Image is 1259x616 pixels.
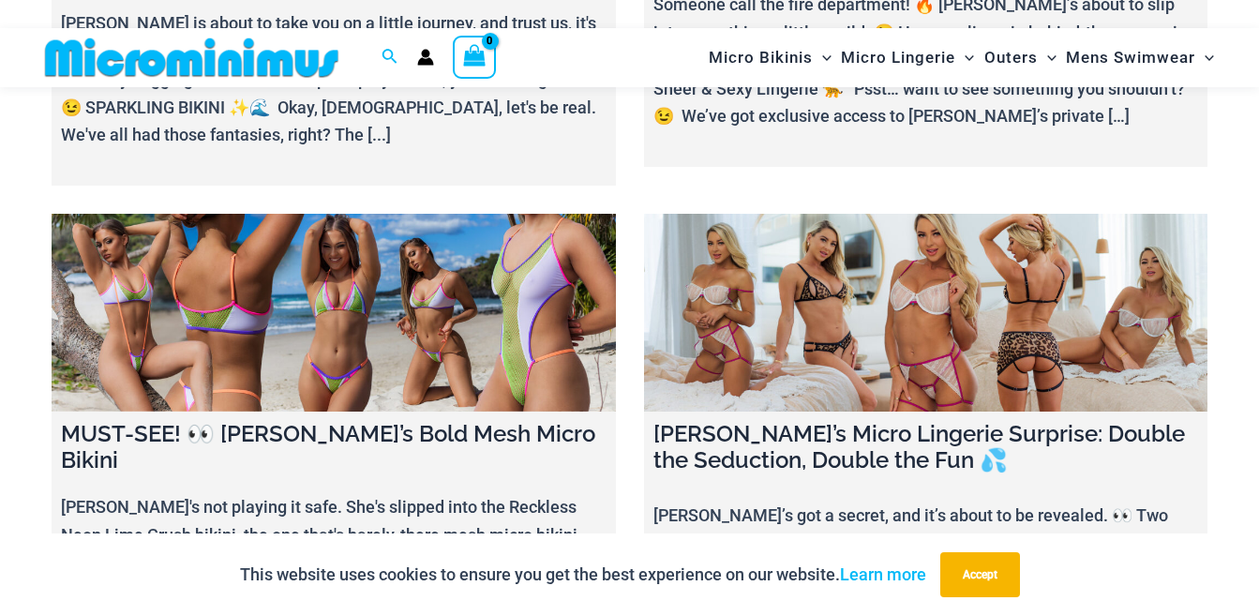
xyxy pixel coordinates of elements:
a: View Shopping Cart, empty [453,36,496,79]
span: Menu Toggle [813,34,832,82]
nav: Site Navigation [701,31,1222,84]
a: Learn more [840,564,926,584]
a: Search icon link [382,46,398,69]
a: Account icon link [417,49,434,66]
span: Micro Bikinis [709,34,813,82]
h4: MUST-SEE! 👀 [PERSON_NAME]’s Bold Mesh Micro Bikini [61,421,607,475]
span: Outers [984,34,1038,82]
span: Menu Toggle [1038,34,1057,82]
a: Ilana’s Micro Lingerie Surprise: Double the Seduction, Double the Fun 💦 [644,214,1208,412]
img: MM SHOP LOGO FLAT [37,37,346,79]
a: Micro LingerieMenu ToggleMenu Toggle [836,34,979,82]
p: [PERSON_NAME] is about to take you on a little journey, and trust us, it's gonna be wild. We're t... [61,9,607,149]
a: OutersMenu ToggleMenu Toggle [980,34,1061,82]
a: MUST-SEE! 👀 Jadey’s Bold Mesh Micro Bikini [52,214,616,412]
span: Micro Lingerie [841,34,955,82]
p: This website uses cookies to ensure you get the best experience on our website. [240,561,926,589]
a: Mens SwimwearMenu ToggleMenu Toggle [1061,34,1219,82]
span: Menu Toggle [955,34,974,82]
span: Mens Swimwear [1066,34,1195,82]
span: Menu Toggle [1195,34,1214,82]
a: Micro BikinisMenu ToggleMenu Toggle [704,34,836,82]
button: Accept [940,552,1020,597]
h4: [PERSON_NAME]’s Micro Lingerie Surprise: Double the Seduction, Double the Fun 💦 [653,421,1199,475]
